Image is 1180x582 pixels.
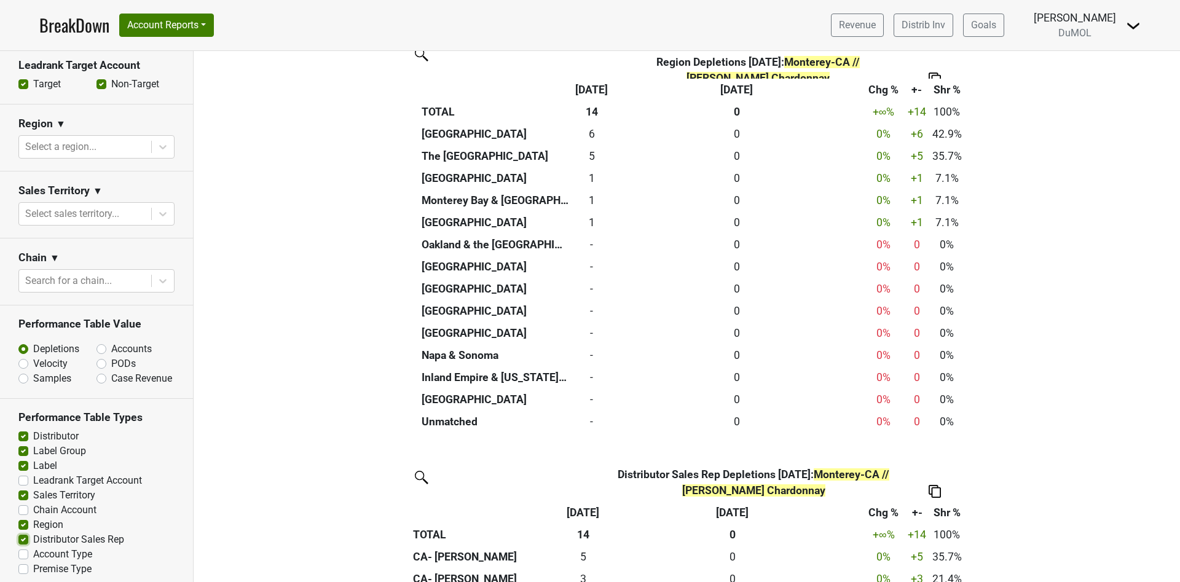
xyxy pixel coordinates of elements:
div: 0 [614,325,859,341]
th: 14 [564,524,603,546]
div: - [575,259,608,275]
td: 0 % [862,234,905,256]
div: 0 [614,214,859,230]
td: 0 [572,411,611,433]
div: - [575,303,608,319]
div: 0 [614,303,859,319]
th: &nbsp;: activate to sort column ascending [419,79,572,101]
span: ▼ [50,251,60,265]
td: 0% [929,411,965,433]
th: 0 [611,189,862,211]
th: Chg %: activate to sort column ascending [862,502,905,524]
th: &nbsp;: activate to sort column ascending [411,502,564,524]
td: 0 % [862,322,905,344]
img: filter [411,44,430,63]
td: 35.7% [929,546,965,568]
span: +14 [908,106,926,118]
td: 7.1% [929,167,965,189]
td: 0 % [862,388,905,411]
th: [GEOGRAPHIC_DATA] [419,211,572,234]
td: 0 [572,256,611,278]
div: - [575,347,608,363]
th: [GEOGRAPHIC_DATA] [419,167,572,189]
div: 0 [908,414,926,430]
span: +∞% [873,529,895,541]
label: PODs [111,356,136,371]
th: Napa & Sonoma [419,344,572,366]
th: Chg %: activate to sort column ascending [862,79,905,101]
div: 0 [614,170,859,186]
label: Velocity [33,356,68,371]
th: 14 [572,101,611,123]
th: Shr %: activate to sort column ascending [929,79,965,101]
th: The [GEOGRAPHIC_DATA] [419,145,572,167]
td: 35.7% [929,145,965,167]
div: 5 [575,148,608,164]
th: Shr %: activate to sort column ascending [929,502,965,524]
th: [GEOGRAPHIC_DATA] [419,300,572,322]
th: [GEOGRAPHIC_DATA] [419,256,572,278]
div: 0 [908,325,926,341]
td: 0 [572,278,611,300]
td: 0 [572,234,611,256]
div: 0 [614,192,859,208]
div: 0 [908,281,926,297]
div: [PERSON_NAME] [1034,10,1116,26]
td: 5 [564,546,603,568]
div: 5 [567,549,599,565]
td: 0 % [862,366,905,388]
td: 1 [572,167,611,189]
div: 0 [908,369,926,385]
div: 0 [614,347,859,363]
td: 0 % [862,189,905,211]
th: Oakland & the [GEOGRAPHIC_DATA] [419,234,572,256]
label: Label Group [33,444,86,458]
label: Label [33,458,57,473]
div: 0 [614,126,859,142]
th: 0 [611,411,862,433]
div: 0 [908,391,926,407]
th: 0 [611,366,862,388]
img: Dropdown Menu [1126,18,1141,33]
div: 0 [614,237,859,253]
label: Target [33,77,61,92]
th: [GEOGRAPHIC_DATA] [419,278,572,300]
h3: Region [18,117,53,130]
label: Leadrank Target Account [33,473,142,488]
div: - [575,391,608,407]
h3: Sales Territory [18,184,90,197]
span: ▼ [56,117,66,132]
div: 1 [575,170,608,186]
div: 0 [614,414,859,430]
th: 0 [611,101,862,123]
label: Distributor Sales Rep [33,532,124,547]
td: 1 [572,189,611,211]
td: 0 % [862,278,905,300]
td: 0% [929,322,965,344]
th: Region Depletions [DATE] : [611,51,905,89]
td: 0% [929,278,965,300]
span: DuMOL [1058,27,1091,39]
th: 0 [611,256,862,278]
a: Goals [963,14,1004,37]
th: [GEOGRAPHIC_DATA] [419,388,572,411]
th: 0 [611,278,862,300]
td: 0% [929,256,965,278]
td: 0 [572,366,611,388]
a: Revenue [831,14,884,37]
div: - [575,369,608,385]
div: +1 [908,214,926,230]
div: 0 [908,237,926,253]
td: 0 % [862,256,905,278]
label: Accounts [111,342,152,356]
th: +-: activate to sort column ascending [905,79,929,101]
div: +5 [908,148,926,164]
label: Case Revenue [111,371,172,386]
td: 0 [572,300,611,322]
div: 0 [908,259,926,275]
td: 7.1% [929,189,965,211]
label: Region [33,517,63,532]
th: Sep '24: activate to sort column ascending [602,502,862,524]
th: [GEOGRAPHIC_DATA] [419,123,572,145]
img: Copy to clipboard [929,73,941,85]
